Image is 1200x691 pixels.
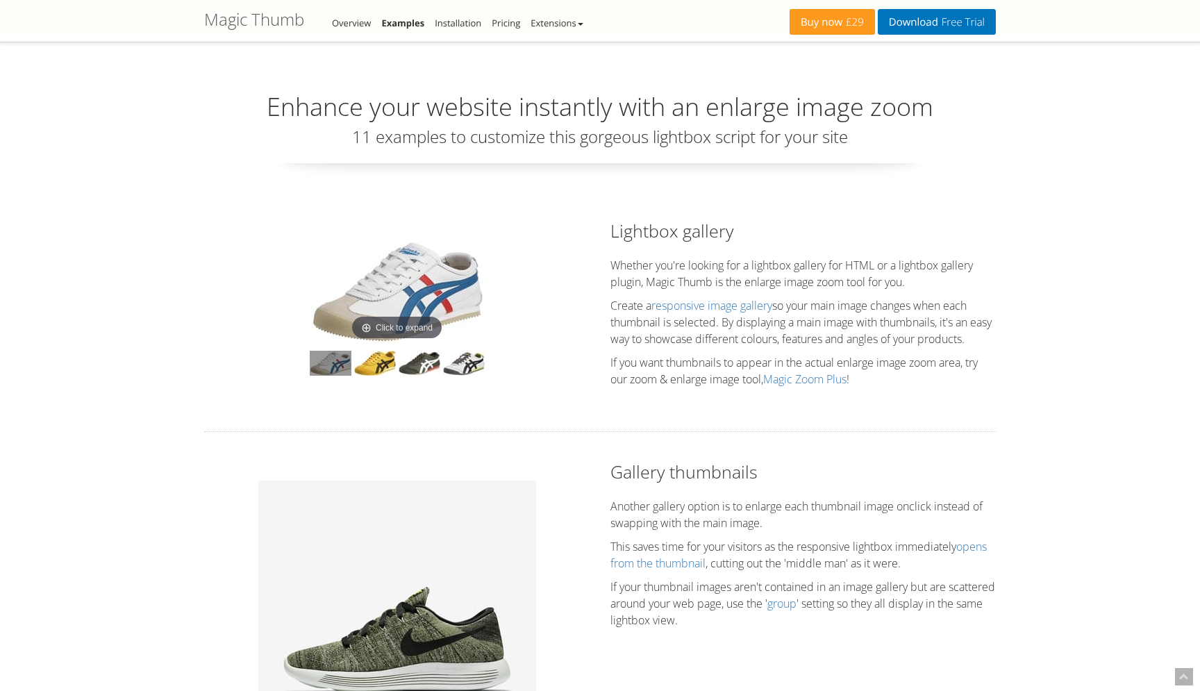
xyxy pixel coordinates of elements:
[651,298,772,313] a: responsive image gallery
[310,240,484,344] a: Click to expand
[610,354,996,388] p: If you want thumbnails to appear in the actual enlarge image zoom area, try our zoom & enlarge im...
[492,17,520,29] a: Pricing
[310,351,351,376] img: Lightbox gallery example
[767,596,797,611] a: group
[938,17,985,28] span: Free Trial
[204,10,304,28] h1: Magic Thumb
[443,351,485,376] img: Lightbox gallery example
[531,17,583,29] a: Extensions
[610,219,996,243] h2: Lightbox gallery
[354,351,396,376] img: Lightbox gallery example
[763,372,847,387] a: Magic Zoom Plus
[435,17,481,29] a: Installation
[842,17,864,28] span: £29
[878,9,996,35] a: DownloadFree Trial
[610,539,987,571] a: opens from the thumbnail
[610,460,996,484] h2: Gallery thumbnails
[610,538,996,572] p: This saves time for your visitors as the responsive lightbox immediately , cutting out the 'middl...
[204,93,996,121] h2: Enhance your website instantly with an enlarge image zoom
[310,240,484,344] img: Lightbox gallery example
[610,257,996,290] p: Whether you're looking for a lightbox gallery for HTML or a lightbox gallery plugin, Magic Thumb ...
[381,17,424,29] a: Examples
[790,9,875,35] a: Buy now£29
[610,498,996,531] p: Another gallery option is to enlarge each thumbnail image onclick instead of swapping with the ma...
[204,128,996,146] h3: 11 examples to customize this gorgeous lightbox script for your site
[610,297,996,347] p: Create a so your main image changes when each thumbnail is selected. By displaying a main image w...
[399,351,440,376] img: Lightbox gallery example
[332,17,371,29] a: Overview
[610,578,996,628] p: If your thumbnail images aren't contained in an image gallery but are scattered around your web p...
